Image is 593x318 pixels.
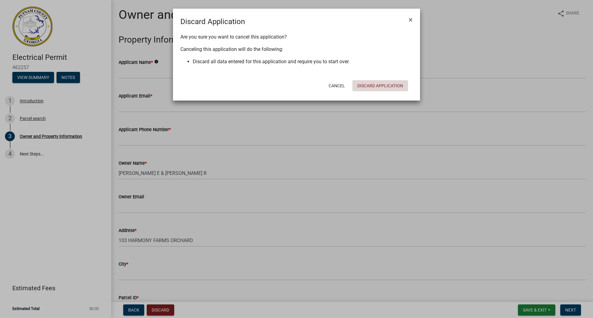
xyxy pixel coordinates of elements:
[193,58,413,65] li: Discard all data entered for this application and require you to start over.
[180,16,245,27] h4: Discard Application
[180,46,413,53] p: Canceling this application will do the following:
[324,80,350,91] button: Cancel
[409,15,413,24] span: ×
[180,33,413,41] p: Are you sure you want to cancel this application?
[404,11,418,28] button: Close
[352,80,408,91] button: Discard Application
